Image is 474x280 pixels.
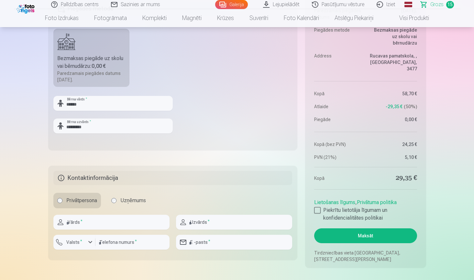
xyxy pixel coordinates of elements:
input: Uzņēmums [111,198,116,203]
button: Valsts* [53,235,95,250]
a: Komplekti [135,9,174,27]
label: Valsts [64,239,85,245]
h5: Kontaktinformācija [53,171,292,185]
dd: 24,25 € [369,141,417,148]
a: Visi produkti [381,9,437,27]
span: 15 [446,1,454,8]
dt: Piegāde [314,116,362,123]
b: 0,00 € [92,63,106,69]
dt: Kopā (bez PVN) [314,141,362,148]
button: Maksāt [314,228,417,243]
div: Paredzamais piegādes datums [DATE]. [57,70,126,83]
p: Tirdzniecības vieta [GEOGRAPHIC_DATA], [STREET_ADDRESS][PERSON_NAME] [314,250,417,263]
dd: 5,10 € [369,154,417,161]
input: Privātpersona [57,198,62,203]
a: Atslēgu piekariņi [327,9,381,27]
a: Krūzes [209,9,242,27]
img: /fa1 [17,3,36,14]
a: Foto izdrukas [37,9,86,27]
div: , [314,196,417,222]
dd: 0,00 € [369,116,417,123]
label: Privātpersona [53,193,101,208]
dd: 29,35 € [369,174,417,183]
a: Magnēti [174,9,209,27]
dt: PVN (21%) [314,154,362,161]
div: Bezmaksas piegāde uz skolu vai bērnudārzu : [57,55,126,70]
a: Foto kalendāri [276,9,327,27]
dt: Address [314,53,362,72]
label: Uzņēmums [107,193,150,208]
span: Grozs [430,1,444,8]
a: Suvenīri [242,9,276,27]
dt: Atlaide [314,103,362,110]
dd: 58,70 € [369,90,417,97]
dt: Piegādes metode [314,27,362,46]
span: 50 % [404,103,417,110]
dt: Kopā [314,90,362,97]
a: Lietošanas līgums [314,199,355,205]
dt: Kopā [314,174,362,183]
dd: Bezmaksas piegāde uz skolu vai bērnudārzu [369,27,417,46]
label: Piekrītu lietotāja līgumam un konfidencialitātes politikai [314,206,417,222]
span: -29,35 € [386,103,402,110]
a: Fotogrāmata [86,9,135,27]
a: Privātuma politika [357,199,397,205]
dd: Rucavas pamatskola, , [GEOGRAPHIC_DATA], 3477 [369,53,417,72]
